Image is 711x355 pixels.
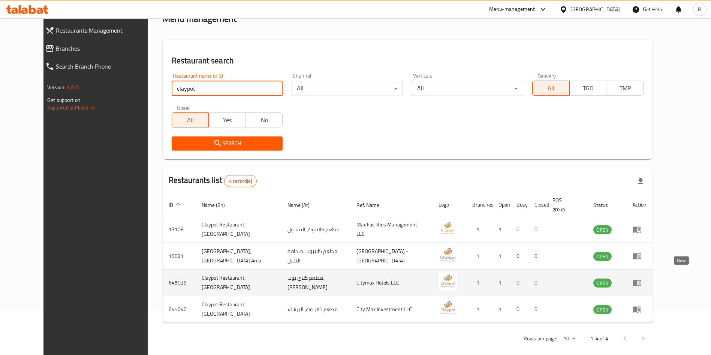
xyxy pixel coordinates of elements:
span: TGO [573,83,604,94]
td: 645039 [163,270,196,296]
td: 1 [466,296,492,323]
td: 0 [528,243,546,270]
div: Export file [632,172,650,190]
td: مطعم كلايبوت، منطقة النخيل [281,243,350,270]
span: Name (En) [202,201,235,210]
a: Restaurants Management [39,21,162,39]
td: Claypot Restaurant, [GEOGRAPHIC_DATA] [196,216,282,243]
a: Support.OpsPlatform [47,103,95,112]
td: 0 [528,270,546,296]
span: Branches [56,44,156,53]
img: Claypot Restaurant, Al Mankhool [439,219,457,237]
td: 0 [528,216,546,243]
th: Action [627,193,653,216]
img: Claypot Restaurant, Al Nakheel Area [439,245,457,264]
span: OPEN [593,306,612,314]
td: 1 [466,270,492,296]
button: No [245,112,283,127]
span: Search Branch Phone [56,62,156,71]
span: Search [178,139,277,148]
td: 0 [510,216,528,243]
td: Citymax Hotels LLC [350,270,433,296]
button: Search [172,136,283,150]
button: All [532,81,570,96]
td: Claypot Restaurant, [GEOGRAPHIC_DATA] [196,270,282,296]
span: R [698,5,701,13]
div: [GEOGRAPHIC_DATA] [570,5,620,13]
div: All [292,81,403,96]
div: Total records count [224,175,257,187]
input: Search for restaurant name or ID.. [172,81,283,96]
span: Yes [212,115,243,126]
div: All [412,81,523,96]
table: enhanced table [163,193,653,323]
h2: Restaurant search [172,55,644,66]
div: Menu [633,225,647,234]
td: 1 [492,270,510,296]
span: No [249,115,280,126]
a: Branches [39,39,162,57]
td: 0 [510,243,528,270]
span: POS group [552,196,578,214]
td: مطعم كلاي بوت، [PERSON_NAME] [281,270,350,296]
th: Branches [466,193,492,216]
label: Upsell [177,105,191,110]
span: OPEN [593,252,612,261]
img: Claypot Restaurant, Abu Shagara [439,272,457,291]
div: Menu-management [489,5,535,14]
span: 4 record(s) [225,178,256,185]
span: Name (Ar) [287,201,319,210]
span: 1.0.0 [67,82,78,92]
th: Open [492,193,510,216]
td: 13108 [163,216,196,243]
td: 0 [510,270,528,296]
td: [GEOGRAPHIC_DATA], [GEOGRAPHIC_DATA] Area [196,243,282,270]
span: OPEN [593,279,612,288]
td: 19021 [163,243,196,270]
button: TGO [569,81,607,96]
h2: Menu management [163,13,237,25]
span: Version: [47,82,66,92]
h2: Restaurants list [169,175,257,187]
span: Status [593,201,618,210]
td: 1 [466,216,492,243]
td: 0 [528,296,546,323]
p: 1-4 of 4 [590,334,608,343]
td: مطعم كلايبوت، البرشاء [281,296,350,323]
td: [GEOGRAPHIC_DATA] - [GEOGRAPHIC_DATA] [350,243,433,270]
p: Rows per page: [524,334,557,343]
button: TMP [606,81,644,96]
span: OPEN [593,226,612,234]
span: ID [169,201,183,210]
td: 1 [492,216,510,243]
span: Ref. Name [356,201,389,210]
td: 1 [492,243,510,270]
span: All [175,115,206,126]
div: Rows per page: [560,333,578,345]
th: Logo [433,193,466,216]
div: OPEN [593,279,612,288]
td: Max Facilities Management LLC [350,216,433,243]
td: 1 [492,296,510,323]
button: Yes [208,112,246,127]
td: 0 [510,296,528,323]
th: Closed [528,193,546,216]
a: Search Branch Phone [39,57,162,75]
td: 1 [466,243,492,270]
img: Claypot Restaurant, Al Barsha [439,298,457,317]
span: All [536,83,567,94]
td: مطعم كلايبوت، المنخول [281,216,350,243]
span: TMP [609,83,641,94]
div: Menu [633,305,647,314]
td: Claypot Restaurant, [GEOGRAPHIC_DATA] [196,296,282,323]
th: Busy [510,193,528,216]
span: Restaurants Management [56,26,156,35]
td: City Max Investment LLC [350,296,433,323]
button: All [172,112,209,127]
label: Delivery [537,73,556,78]
td: 645040 [163,296,196,323]
span: Get support on: [47,95,82,105]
